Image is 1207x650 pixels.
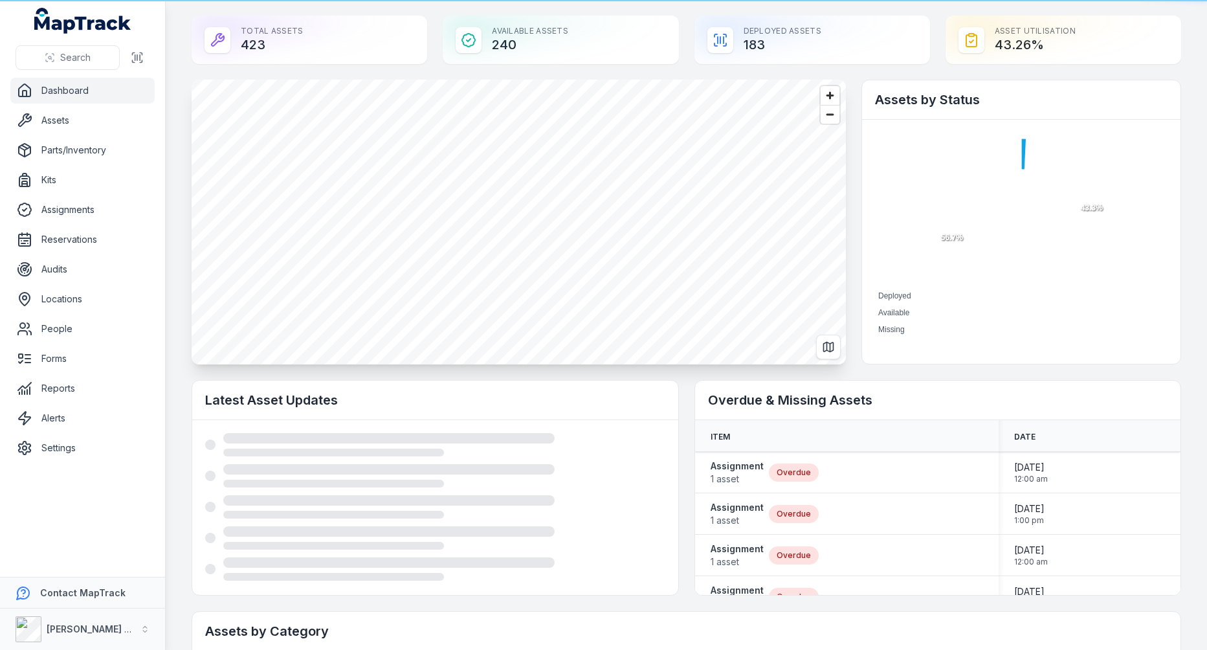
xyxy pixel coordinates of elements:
span: Deployed [878,291,911,300]
strong: Assignment [711,543,764,555]
div: Overdue [769,505,819,523]
a: Parts/Inventory [10,137,155,163]
a: Reports [10,375,155,401]
a: Forms [10,346,155,372]
h2: Assets by Status [875,91,1168,109]
a: Alerts [10,405,155,431]
span: [DATE] [1014,461,1048,474]
span: Search [60,51,91,64]
time: 13/09/2025, 12:00:00 am [1014,585,1048,609]
a: Assignment [711,584,764,610]
span: Missing [878,325,905,334]
button: Zoom out [821,105,839,124]
a: Kits [10,167,155,193]
div: Overdue [769,546,819,565]
button: Search [16,45,120,70]
span: [DATE] [1014,502,1045,515]
a: Assignment1 asset [711,501,764,527]
strong: [PERSON_NAME] Group [47,623,153,634]
h2: Latest Asset Updates [205,391,665,409]
a: Reservations [10,227,155,252]
h2: Assets by Category [205,622,1168,640]
span: 1 asset [711,473,764,486]
a: People [10,316,155,342]
strong: Assignment [711,584,764,597]
a: Dashboard [10,78,155,104]
span: 1 asset [711,514,764,527]
span: [DATE] [1014,544,1048,557]
div: Overdue [769,588,819,606]
a: Assignments [10,197,155,223]
a: MapTrack [34,8,131,34]
time: 14/09/2025, 12:00:00 am [1014,544,1048,567]
span: 12:00 am [1014,557,1048,567]
a: Locations [10,286,155,312]
span: 12:00 am [1014,474,1048,484]
a: Assignment1 asset [711,543,764,568]
span: [DATE] [1014,585,1048,598]
span: Date [1014,432,1036,442]
time: 31/07/2025, 12:00:00 am [1014,461,1048,484]
strong: Assignment [711,501,764,514]
time: 18/09/2025, 1:00:00 pm [1014,502,1045,526]
span: 1 asset [711,555,764,568]
span: Item [711,432,731,442]
strong: Contact MapTrack [40,587,126,598]
strong: Assignment [711,460,764,473]
a: Assets [10,107,155,133]
canvas: Map [192,80,846,364]
span: Available [878,308,909,317]
span: 1:00 pm [1014,515,1045,526]
button: Switch to Map View [816,335,841,359]
button: Zoom in [821,86,839,105]
a: Assignment1 asset [711,460,764,486]
div: Overdue [769,464,819,482]
a: Settings [10,435,155,461]
a: Audits [10,256,155,282]
h2: Overdue & Missing Assets [708,391,1168,409]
